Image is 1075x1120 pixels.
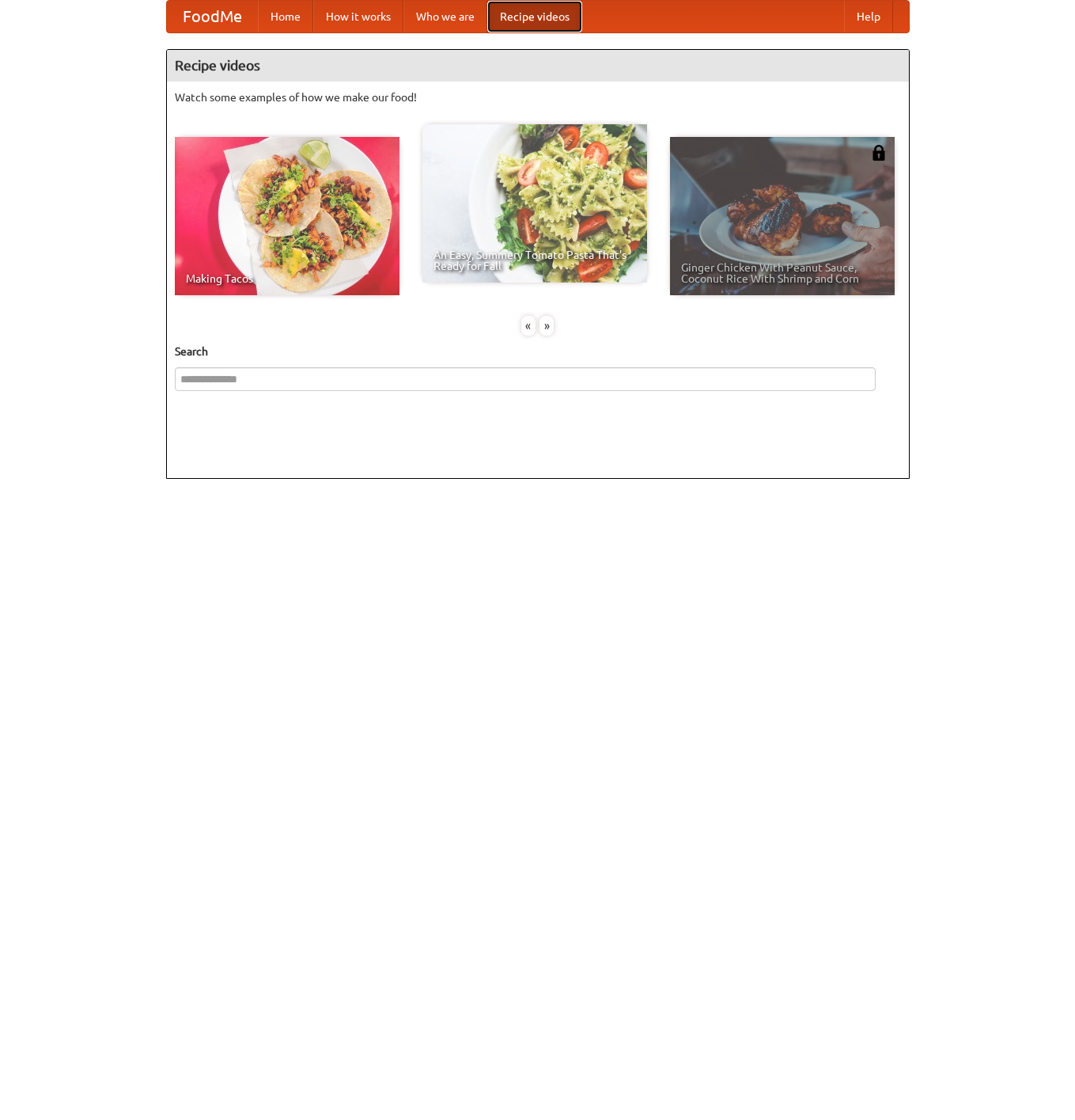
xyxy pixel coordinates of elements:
span: An Easy, Summery Tomato Pasta That's Ready for Fall [433,249,636,271]
span: Making Tacos [186,273,388,284]
div: « [521,316,536,336]
a: An Easy, Summery Tomato Pasta That's Ready for Fall [422,124,647,283]
a: Home [258,1,313,32]
a: Making Tacos [175,137,399,295]
a: Recipe videos [487,1,582,32]
h4: Recipe videos [167,50,909,82]
a: Who we are [403,1,487,32]
div: » [539,316,554,336]
a: Help [844,1,893,32]
a: How it works [313,1,403,32]
p: Watch some examples of how we make our food! [175,89,901,105]
img: 483408.png [871,145,887,161]
h5: Search [175,344,901,359]
a: FoodMe [167,1,258,32]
